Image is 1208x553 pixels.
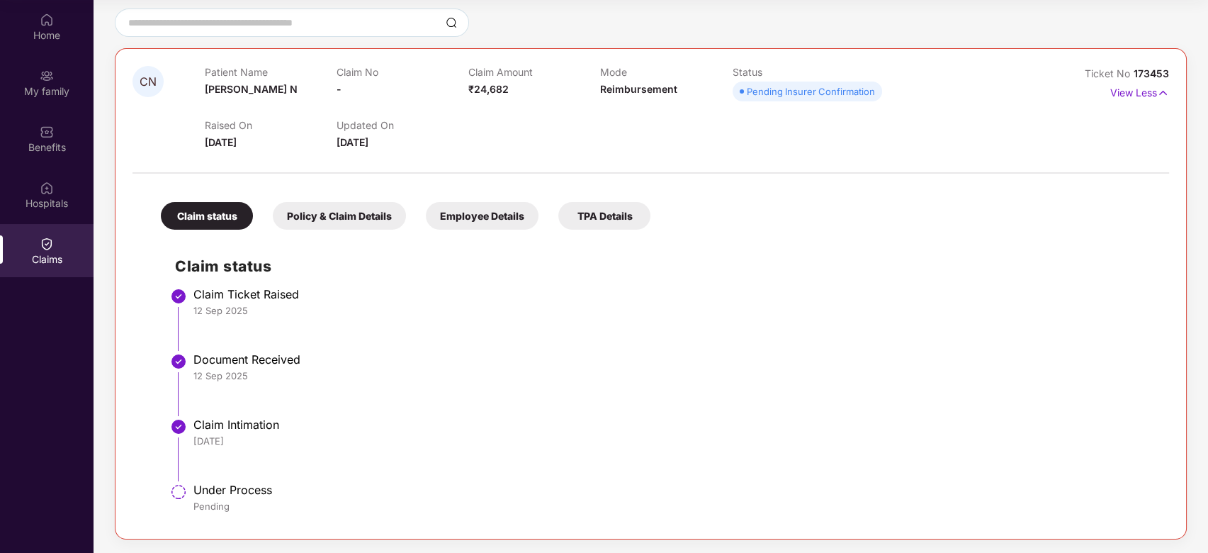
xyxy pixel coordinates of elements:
[205,83,298,95] span: [PERSON_NAME] N
[193,352,1155,367] div: Document Received
[140,76,157,88] span: CN
[337,119,468,131] p: Updated On
[273,202,406,230] div: Policy & Claim Details
[337,136,368,148] span: [DATE]
[426,202,538,230] div: Employee Details
[170,484,187,501] img: svg+xml;base64,PHN2ZyBpZD0iU3RlcC1QZW5kaW5nLTMyeDMyIiB4bWxucz0iaHR0cDovL3d3dy53My5vcmcvMjAwMC9zdm...
[170,288,187,305] img: svg+xml;base64,PHN2ZyBpZD0iU3RlcC1Eb25lLTMyeDMyIiB4bWxucz0iaHR0cDovL3d3dy53My5vcmcvMjAwMC9zdmciIH...
[558,202,650,230] div: TPA Details
[170,353,187,370] img: svg+xml;base64,PHN2ZyBpZD0iU3RlcC1Eb25lLTMyeDMyIiB4bWxucz0iaHR0cDovL3d3dy53My5vcmcvMjAwMC9zdmciIH...
[205,136,237,148] span: [DATE]
[193,287,1155,301] div: Claim Ticket Raised
[600,83,677,95] span: Reimbursement
[1134,67,1169,79] span: 173453
[733,66,864,78] p: Status
[747,84,875,99] div: Pending Insurer Confirmation
[40,125,54,139] img: svg+xml;base64,PHN2ZyBpZD0iQmVuZWZpdHMiIHhtbG5zPSJodHRwOi8vd3d3LnczLm9yZy8yMDAwL3N2ZyIgd2lkdGg9Ij...
[337,66,468,78] p: Claim No
[1157,85,1169,101] img: svg+xml;base64,PHN2ZyB4bWxucz0iaHR0cDovL3d3dy53My5vcmcvMjAwMC9zdmciIHdpZHRoPSIxNyIgaGVpZ2h0PSIxNy...
[205,66,337,78] p: Patient Name
[170,418,187,435] img: svg+xml;base64,PHN2ZyBpZD0iU3RlcC1Eb25lLTMyeDMyIiB4bWxucz0iaHR0cDovL3d3dy53My5vcmcvMjAwMC9zdmciIH...
[193,500,1155,513] div: Pending
[337,83,341,95] span: -
[175,255,1155,278] h2: Claim status
[193,369,1155,382] div: 12 Sep 2025
[193,304,1155,317] div: 12 Sep 2025
[40,13,54,27] img: svg+xml;base64,PHN2ZyBpZD0iSG9tZSIgeG1sbnM9Imh0dHA6Ly93d3cudzMub3JnLzIwMDAvc3ZnIiB3aWR0aD0iMjAiIG...
[40,69,54,83] img: svg+xml;base64,PHN2ZyB3aWR0aD0iMjAiIGhlaWdodD0iMjAiIHZpZXdCb3g9IjAgMCAyMCAyMCIgZmlsbD0ibm9uZSIgeG...
[446,17,457,28] img: svg+xml;base64,PHN2ZyBpZD0iU2VhcmNoLTMyeDMyIiB4bWxucz0iaHR0cDovL3d3dy53My5vcmcvMjAwMC9zdmciIHdpZH...
[600,66,732,78] p: Mode
[40,181,54,195] img: svg+xml;base64,PHN2ZyBpZD0iSG9zcGl0YWxzIiB4bWxucz0iaHR0cDovL3d3dy53My5vcmcvMjAwMC9zdmciIHdpZHRoPS...
[205,119,337,131] p: Raised On
[468,83,509,95] span: ₹24,682
[193,483,1155,497] div: Under Process
[161,202,253,230] div: Claim status
[1110,82,1169,101] p: View Less
[193,418,1155,432] div: Claim Intimation
[1085,67,1134,79] span: Ticket No
[40,237,54,251] img: svg+xml;base64,PHN2ZyBpZD0iQ2xhaW0iIHhtbG5zPSJodHRwOi8vd3d3LnczLm9yZy8yMDAwL3N2ZyIgd2lkdGg9IjIwIi...
[468,66,600,78] p: Claim Amount
[193,435,1155,447] div: [DATE]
